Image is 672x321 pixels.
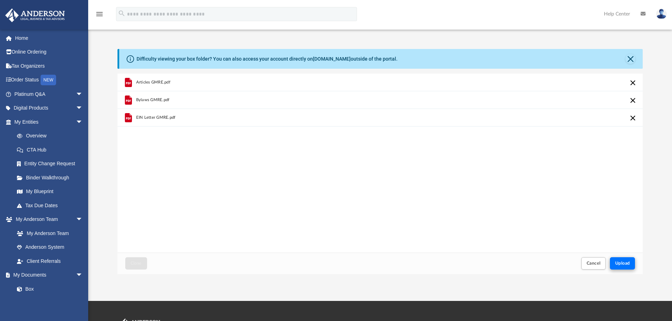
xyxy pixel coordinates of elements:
span: EIN Letter GMRE.pdf [136,115,175,120]
a: Home [5,31,93,45]
a: My Documentsarrow_drop_down [5,268,90,282]
a: Entity Change Request [10,157,93,171]
a: My Anderson Teamarrow_drop_down [5,212,90,227]
a: Box [10,282,86,296]
a: Meeting Minutes [10,296,90,310]
button: Close [125,257,147,270]
button: Cancel [581,257,606,270]
a: Binder Walkthrough [10,171,93,185]
button: Cancel this upload [629,114,637,122]
a: My Blueprint [10,185,90,199]
span: arrow_drop_down [76,115,90,129]
span: Articles GMRE.pdf [136,80,170,85]
a: Tax Organizers [5,59,93,73]
a: menu [95,13,104,18]
img: Anderson Advisors Platinum Portal [3,8,67,22]
span: arrow_drop_down [76,101,90,116]
i: search [118,10,126,17]
a: CTA Hub [10,143,93,157]
a: Online Ordering [5,45,93,59]
div: NEW [41,75,56,85]
a: Anderson System [10,240,90,254]
a: Order StatusNEW [5,73,93,87]
a: My Anderson Team [10,226,86,240]
a: [DOMAIN_NAME] [313,56,351,62]
button: Upload [610,257,635,270]
a: My Entitiesarrow_drop_down [5,115,93,129]
i: menu [95,10,104,18]
div: Upload [117,74,643,274]
img: User Pic [656,9,667,19]
button: Close [625,54,635,64]
span: Close [131,261,142,265]
span: Upload [615,261,630,265]
span: arrow_drop_down [76,87,90,101]
span: Cancel [587,261,601,265]
button: Cancel this upload [629,79,637,87]
a: Platinum Q&Aarrow_drop_down [5,87,93,101]
a: Tax Due Dates [10,198,93,212]
a: Digital Productsarrow_drop_down [5,101,93,115]
span: arrow_drop_down [76,212,90,227]
span: arrow_drop_down [76,268,90,283]
a: Overview [10,129,93,143]
div: grid [117,74,643,253]
a: Client Referrals [10,254,90,268]
button: Cancel this upload [629,96,637,105]
span: Bylaws GMRE.pdf [136,98,169,102]
div: Difficulty viewing your box folder? You can also access your account directly on outside of the p... [137,55,398,63]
